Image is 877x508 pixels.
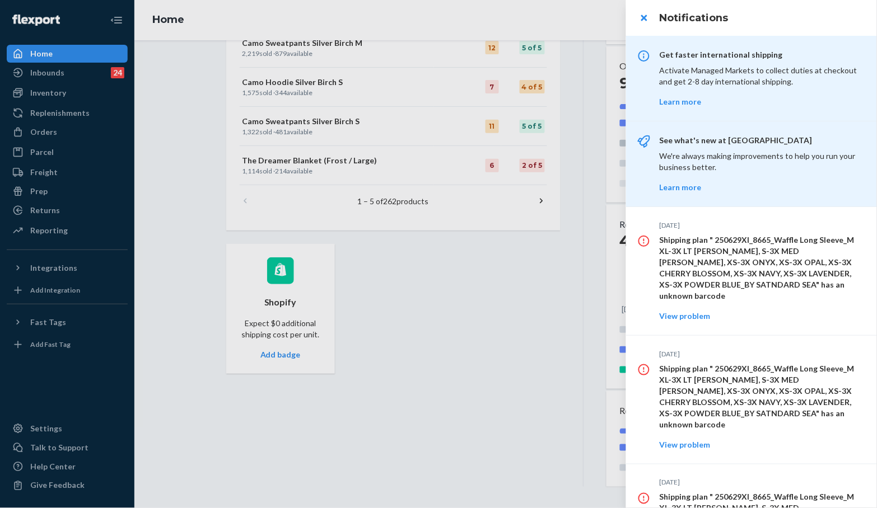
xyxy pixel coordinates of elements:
[660,11,864,25] h3: Notifications
[660,363,864,430] p: Shipping plan " 250629XI_8665_Waffle Long Sleeve_M XL-3X LT [PERSON_NAME], S-3X MED [PERSON_NAME]...
[660,182,702,192] a: Learn more
[633,7,655,29] button: close
[660,440,711,449] a: View problem
[660,478,864,487] p: [DATE]
[660,135,864,146] p: See what's new at [GEOGRAPHIC_DATA]
[660,97,702,106] a: Learn more
[660,234,864,302] p: Shipping plan " 250629XI_8665_Waffle Long Sleeve_M XL-3X LT [PERSON_NAME], S-3X MED [PERSON_NAME]...
[660,311,711,321] a: View problem
[660,65,864,87] p: Activate Managed Markets to collect duties at checkout and get 2-8 day international shipping.
[660,349,864,359] p: [DATE]
[660,150,864,173] p: We're always making improvements to help you run your business better.
[660,49,864,60] p: Get faster international shipping
[660,220,864,230] p: [DATE]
